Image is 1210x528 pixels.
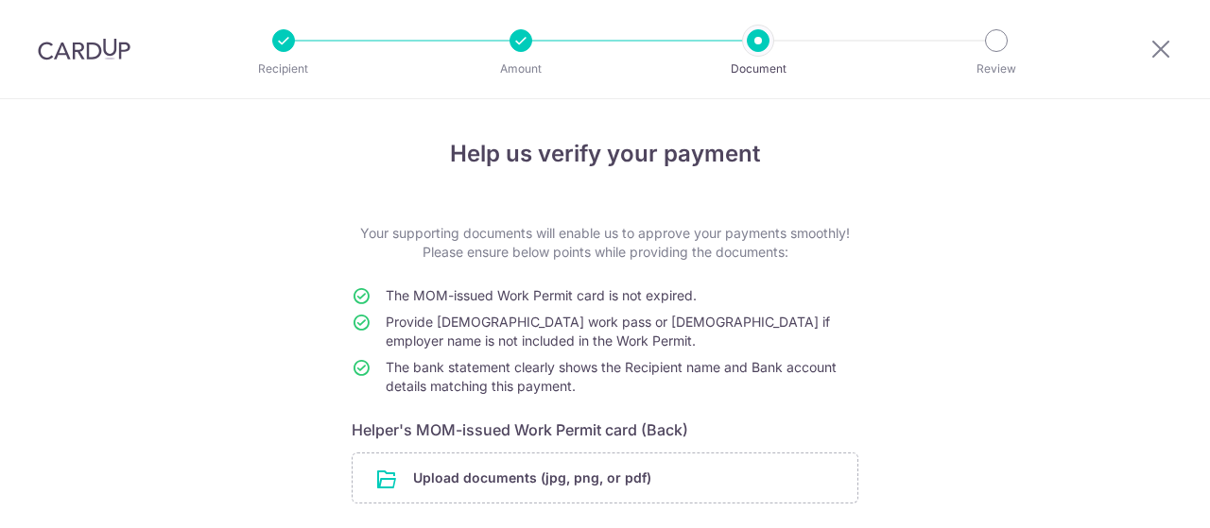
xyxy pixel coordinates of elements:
h4: Help us verify your payment [352,137,858,171]
img: CardUp [38,38,130,60]
p: Document [688,60,828,78]
span: The MOM-issued Work Permit card is not expired. [386,287,697,303]
span: The bank statement clearly shows the Recipient name and Bank account details matching this payment. [386,359,837,394]
h6: Helper's MOM-issued Work Permit card (Back) [352,418,858,441]
p: Amount [451,60,591,78]
p: Recipient [214,60,354,78]
p: Review [926,60,1066,78]
iframe: Opens a widget where you can find more information [1089,471,1191,519]
p: Your supporting documents will enable us to approve your payments smoothly! Please ensure below p... [352,224,858,262]
div: Upload documents (jpg, png, or pdf) [352,452,858,503]
span: Provide [DEMOGRAPHIC_DATA] work pass or [DEMOGRAPHIC_DATA] if employer name is not included in th... [386,314,830,349]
